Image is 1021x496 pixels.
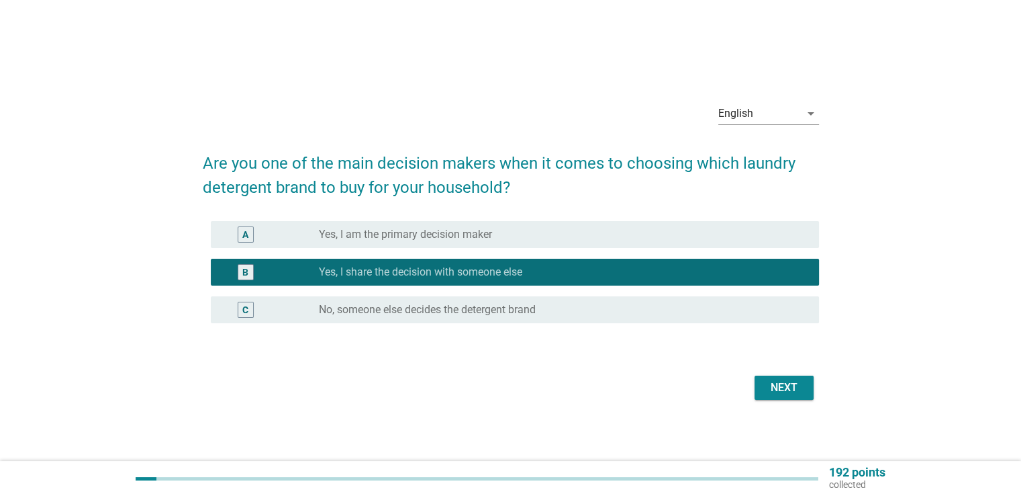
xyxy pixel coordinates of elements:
h2: Are you one of the main decision makers when it comes to choosing which laundry detergent brand t... [203,138,819,200]
p: collected [829,479,885,491]
button: Next [755,376,814,400]
label: No, someone else decides the detergent brand [319,303,536,317]
div: C [242,303,248,317]
label: Yes, I am the primary decision maker [319,228,492,241]
i: arrow_drop_down [803,106,819,122]
div: English [718,108,753,120]
div: A [242,228,248,242]
div: Next [765,380,803,396]
label: Yes, I share the decision with someone else [319,265,522,279]
p: 192 points [829,466,885,479]
div: B [242,265,248,280]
